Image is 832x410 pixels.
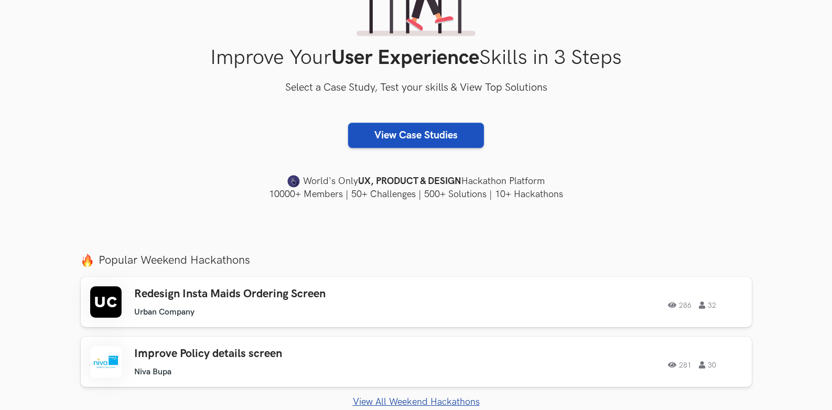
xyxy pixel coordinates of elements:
a: View All Weekend Hackathons [81,396,752,407]
span: 30 [699,361,716,369]
li: Urban Company [134,307,195,317]
strong: UX, PRODUCT & DESIGN [358,174,461,189]
img: uxhack-favicon-image.png [287,175,300,188]
a: View Case Studies [348,123,484,148]
a: Improve Policy details screen Niva Bupa 281 30 [81,337,752,387]
label: Popular Weekend Hackathons [81,253,752,267]
img: fire.png [81,254,94,267]
h4: World's Only Hackathon Platform [81,174,752,189]
h3: Select a Case Study, Test your skills & View Top Solutions [81,80,752,96]
h3: Improve Policy details screen [134,347,432,361]
a: Redesign Insta Maids Ordering Screen Urban Company 286 32 [81,277,752,327]
span: 281 [668,361,691,369]
li: Niva Bupa [134,367,171,377]
strong: User Experience [331,46,479,70]
h4: 10000+ Members | 50+ Challenges | 500+ Solutions | 10+ Hackathons [81,188,752,201]
h3: Redesign Insta Maids Ordering Screen [134,287,432,301]
h1: Improve Your Skills in 3 Steps [81,46,752,70]
span: 286 [668,301,691,309]
span: 32 [699,301,716,309]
